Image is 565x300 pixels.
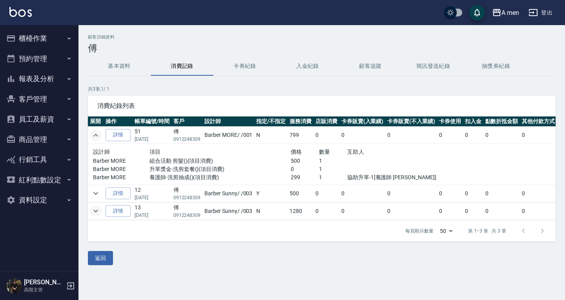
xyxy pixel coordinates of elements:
a: 詳情 [106,129,131,141]
p: 組合活動 剪髮()(項目消費) [149,157,291,165]
td: 500 [288,185,313,202]
p: 0 [291,165,319,173]
th: 指定/不指定 [254,116,288,127]
button: save [469,5,485,20]
td: 0 [339,127,386,144]
img: Logo [9,7,32,17]
td: 0 [437,127,463,144]
p: 1 [319,173,347,182]
th: 設計師 [202,116,254,127]
th: 操作 [104,116,133,127]
td: 13 [133,202,171,220]
p: 0912248309 [173,212,201,219]
td: 0 [520,127,557,144]
button: 消費記錄 [151,57,213,76]
span: 消費紀錄列表 [97,102,546,110]
button: A men [489,5,522,21]
td: Barber Sunny / /003 [202,185,254,202]
button: expand row [90,205,102,217]
td: 0 [339,202,386,220]
td: 0 [463,202,483,220]
p: [DATE] [135,194,169,201]
td: Y [254,185,288,202]
td: N [254,127,288,144]
td: 799 [288,127,313,144]
td: 0 [463,127,483,144]
p: [DATE] [135,212,169,219]
th: 扣入金 [463,116,483,127]
button: 預約管理 [3,49,75,69]
p: 0912248309 [173,136,201,143]
h2: 顧客詳細資料 [88,35,556,40]
td: 0 [437,202,463,220]
td: 0 [385,127,437,144]
td: 傅 [171,127,203,144]
td: 0 [520,202,557,220]
td: 0 [437,185,463,202]
button: 登出 [525,5,556,20]
p: Barber MORE [93,173,149,182]
td: 0 [313,202,339,220]
div: A men [501,8,519,18]
p: 0912248309 [173,194,201,201]
th: 店販消費 [313,116,339,127]
td: 傅 [171,185,203,202]
p: Barber MORE [93,157,149,165]
td: 0 [313,185,339,202]
td: 0 [483,185,520,202]
p: 1 [319,165,347,173]
button: 抽獎券紀錄 [465,57,527,76]
button: 卡券紀錄 [213,57,276,76]
button: 基本資料 [88,57,151,76]
button: 入金紀錄 [276,57,339,76]
button: 顧客追蹤 [339,57,402,76]
p: 養護師-洗剪抽成()(項目消費) [149,173,291,182]
span: 價格 [291,149,302,155]
td: 0 [483,127,520,144]
button: 行銷工具 [3,149,75,170]
span: 互助人 [347,149,364,155]
button: 櫃檯作業 [3,28,75,49]
th: 卡券販賣(入業績) [339,116,386,127]
span: 項目 [149,149,161,155]
button: expand row [90,187,102,199]
p: 299 [291,173,319,182]
td: 0 [385,202,437,220]
td: 0 [313,127,339,144]
td: Barber Sunny / /003 [202,202,254,220]
th: 其他付款方式 [520,116,557,127]
span: 數量 [319,149,330,155]
button: 紅利點數設定 [3,170,75,190]
p: 500 [291,157,319,165]
button: 客戶管理 [3,89,75,109]
p: 每頁顯示數量 [405,227,434,235]
td: 0 [463,185,483,202]
td: 12 [133,185,171,202]
p: 第 1–3 筆 共 3 筆 [468,227,506,235]
td: 0 [339,185,386,202]
p: 高階主管 [24,286,64,293]
th: 卡券使用 [437,116,463,127]
td: 0 [520,185,557,202]
button: 報表及分析 [3,69,75,89]
button: 資料設定 [3,190,75,210]
td: 1280 [288,202,313,220]
td: 傅 [171,202,203,220]
button: 商品管理 [3,129,75,150]
div: 50 [437,220,456,242]
th: 帳單編號/時間 [133,116,171,127]
p: 1 [319,157,347,165]
button: expand row [90,129,102,141]
h5: [PERSON_NAME] [24,278,64,286]
th: 客戶 [171,116,203,127]
td: N [254,202,288,220]
span: 設計師 [93,149,110,155]
th: 服務消費 [288,116,313,127]
td: 0 [385,185,437,202]
p: 升單獎金-洗剪套餐()(項目消費) [149,165,291,173]
p: 共 3 筆, 1 / 1 [88,85,556,93]
p: 協助升單-1[養護師 [PERSON_NAME]] [347,173,432,182]
th: 卡券販賣(不入業績) [385,116,437,127]
td: 0 [483,202,520,220]
th: 展開 [88,116,104,127]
